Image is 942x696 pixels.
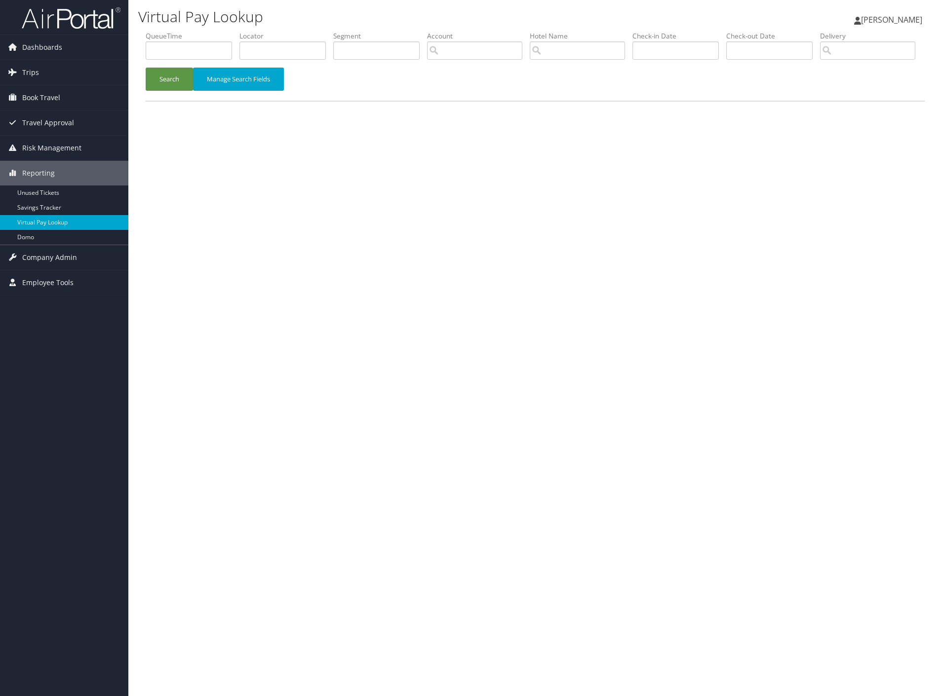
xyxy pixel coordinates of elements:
[22,245,77,270] span: Company Admin
[22,270,74,295] span: Employee Tools
[146,31,239,41] label: QueueTime
[632,31,726,41] label: Check-in Date
[22,60,39,85] span: Trips
[854,5,932,35] a: [PERSON_NAME]
[193,68,284,91] button: Manage Search Fields
[530,31,632,41] label: Hotel Name
[239,31,333,41] label: Locator
[726,31,820,41] label: Check-out Date
[22,6,120,30] img: airportal-logo.png
[333,31,427,41] label: Segment
[138,6,667,27] h1: Virtual Pay Lookup
[22,85,60,110] span: Book Travel
[427,31,530,41] label: Account
[820,31,923,41] label: Delivery
[22,136,81,160] span: Risk Management
[861,14,922,25] span: [PERSON_NAME]
[22,35,62,60] span: Dashboards
[22,161,55,185] span: Reporting
[146,68,193,91] button: Search
[22,110,74,135] span: Travel Approval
